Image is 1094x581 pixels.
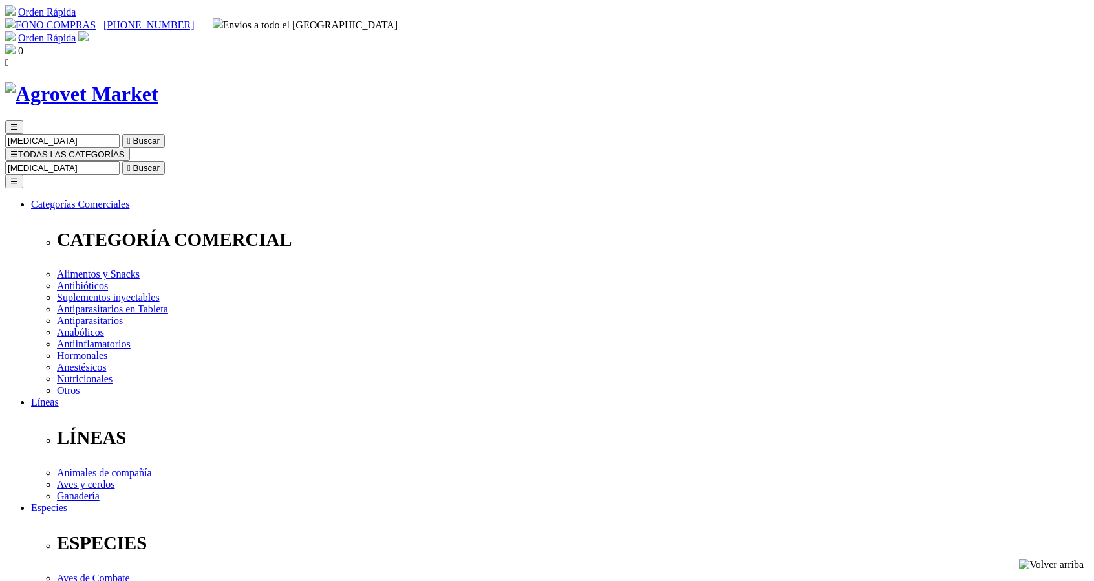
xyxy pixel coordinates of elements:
[5,19,96,30] a: FONO COMPRAS
[18,6,76,17] a: Orden Rápida
[5,148,130,161] button: ☰TODAS LAS CATEGORÍAS
[78,31,89,41] img: user.svg
[57,385,80,396] a: Otros
[57,532,1089,554] p: ESPECIES
[57,490,100,501] a: Ganadería
[78,32,89,43] a: Acceda a su cuenta de cliente
[5,134,120,148] input: Buscar
[31,502,67,513] a: Especies
[18,32,76,43] a: Orden Rápida
[57,303,168,314] a: Antiparasitarios en Tableta
[57,280,108,291] a: Antibióticos
[5,161,120,175] input: Buscar
[5,18,16,28] img: phone.svg
[5,57,9,68] i: 
[5,31,16,41] img: shopping-cart.svg
[5,175,23,188] button: ☰
[122,134,165,148] button:  Buscar
[10,149,18,159] span: ☰
[127,136,131,146] i: 
[57,315,123,326] a: Antiparasitarios
[10,122,18,132] span: ☰
[5,44,16,54] img: shopping-bag.svg
[57,373,113,384] a: Nutricionales
[57,327,104,338] a: Anabólicos
[122,161,165,175] button:  Buscar
[31,397,59,408] a: Líneas
[103,19,194,30] a: [PHONE_NUMBER]
[57,338,131,349] a: Antiinflamatorios
[57,427,1089,448] p: LÍNEAS
[57,479,114,490] a: Aves y cerdos
[57,229,1089,250] p: CATEGORÍA COMERCIAL
[213,18,223,28] img: delivery-truck.svg
[5,82,158,106] img: Agrovet Market
[213,19,398,30] span: Envíos a todo el [GEOGRAPHIC_DATA]
[57,292,160,303] a: Suplementos inyectables
[1019,559,1084,571] img: Volver arriba
[127,163,131,173] i: 
[57,350,107,361] a: Hormonales
[57,362,106,373] a: Anestésicos
[133,163,160,173] span: Buscar
[57,467,152,478] a: Animales de compañía
[57,269,140,280] a: Alimentos y Snacks
[31,199,129,210] a: Categorías Comerciales
[5,120,23,134] button: ☰
[5,5,16,16] img: shopping-cart.svg
[18,45,23,56] span: 0
[133,136,160,146] span: Buscar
